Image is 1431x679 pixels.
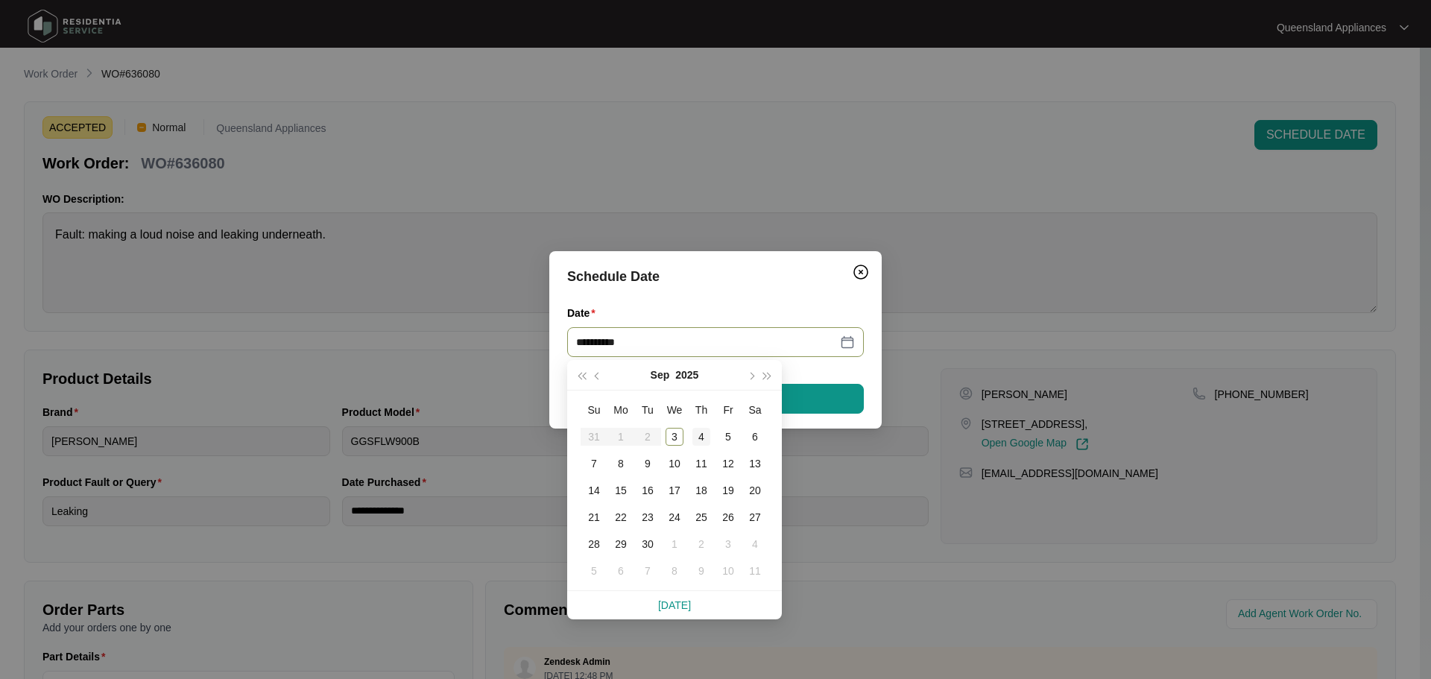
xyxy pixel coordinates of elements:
td: 2025-10-10 [715,558,742,584]
div: 18 [692,481,710,499]
div: 8 [612,455,630,473]
td: 2025-09-30 [634,531,661,558]
div: 9 [639,455,657,473]
th: Th [688,397,715,423]
div: 16 [639,481,657,499]
td: 2025-09-17 [661,477,688,504]
div: 6 [746,428,764,446]
th: Mo [607,397,634,423]
input: Date [576,334,837,350]
td: 2025-09-11 [688,450,715,477]
td: 2025-10-11 [742,558,768,584]
div: 5 [719,428,737,446]
div: 4 [692,428,710,446]
div: 21 [585,508,603,526]
button: 2025 [675,360,698,390]
td: 2025-10-07 [634,558,661,584]
td: 2025-10-02 [688,531,715,558]
td: 2025-09-08 [607,450,634,477]
td: 2025-10-05 [581,558,607,584]
td: 2025-10-09 [688,558,715,584]
td: 2025-09-28 [581,531,607,558]
td: 2025-09-19 [715,477,742,504]
td: 2025-09-21 [581,504,607,531]
div: 27 [746,508,764,526]
div: 19 [719,481,737,499]
div: 20 [746,481,764,499]
td: 2025-09-07 [581,450,607,477]
td: 2025-09-24 [661,504,688,531]
td: 2025-10-08 [661,558,688,584]
div: 11 [746,562,764,580]
th: We [661,397,688,423]
td: 2025-09-04 [688,423,715,450]
td: 2025-09-14 [581,477,607,504]
div: 30 [639,535,657,553]
div: 14 [585,481,603,499]
div: 7 [585,455,603,473]
td: 2025-09-06 [742,423,768,450]
div: 10 [719,562,737,580]
div: 17 [666,481,683,499]
td: 2025-09-03 [661,423,688,450]
img: closeCircle [852,263,870,281]
td: 2025-10-04 [742,531,768,558]
div: 3 [666,428,683,446]
div: 22 [612,508,630,526]
td: 2025-09-25 [688,504,715,531]
button: Sep [651,360,670,390]
div: 3 [719,535,737,553]
td: 2025-10-01 [661,531,688,558]
div: 9 [692,562,710,580]
div: 26 [719,508,737,526]
div: 4 [746,535,764,553]
div: 29 [612,535,630,553]
div: Schedule Date [567,266,864,287]
div: 10 [666,455,683,473]
div: 1 [666,535,683,553]
td: 2025-09-12 [715,450,742,477]
td: 2025-09-18 [688,477,715,504]
div: 7 [639,562,657,580]
td: 2025-09-09 [634,450,661,477]
td: 2025-10-03 [715,531,742,558]
div: 25 [692,508,710,526]
td: 2025-09-29 [607,531,634,558]
a: [DATE] [658,599,691,611]
div: 11 [692,455,710,473]
div: 28 [585,535,603,553]
td: 2025-09-15 [607,477,634,504]
td: 2025-09-22 [607,504,634,531]
div: 5 [585,562,603,580]
td: 2025-09-16 [634,477,661,504]
th: Tu [634,397,661,423]
td: 2025-09-26 [715,504,742,531]
td: 2025-09-10 [661,450,688,477]
td: 2025-09-20 [742,477,768,504]
th: Fr [715,397,742,423]
div: 2 [692,535,710,553]
div: 23 [639,508,657,526]
div: 24 [666,508,683,526]
div: 6 [612,562,630,580]
div: 8 [666,562,683,580]
th: Sa [742,397,768,423]
label: Date [567,306,601,320]
td: 2025-09-27 [742,504,768,531]
td: 2025-09-05 [715,423,742,450]
td: 2025-09-13 [742,450,768,477]
td: 2025-10-06 [607,558,634,584]
th: Su [581,397,607,423]
div: 15 [612,481,630,499]
td: 2025-09-23 [634,504,661,531]
div: 13 [746,455,764,473]
button: Close [849,260,873,284]
div: 12 [719,455,737,473]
